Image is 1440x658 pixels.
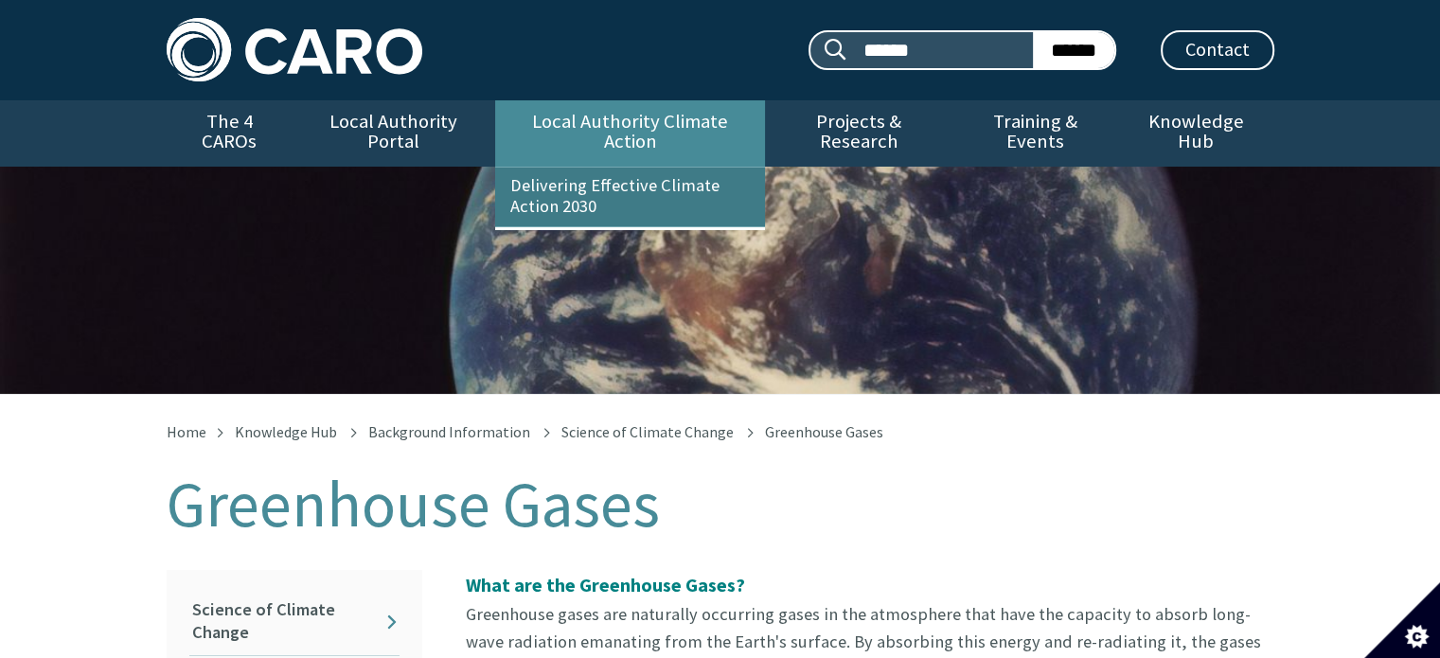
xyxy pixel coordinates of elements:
[368,422,530,441] a: Background Information
[765,100,952,167] a: Projects & Research
[765,422,883,441] span: Greenhouse Gases
[167,18,422,81] img: Caro logo
[1161,30,1274,70] a: Contact
[167,470,1274,540] h1: Greenhouse Gases
[1118,100,1273,167] a: Knowledge Hub
[189,588,400,655] a: Science of Climate Change
[495,168,765,226] a: Delivering Effective Climate Action 2030
[167,100,293,167] a: The 4 CAROs
[235,422,337,441] a: Knowledge Hub
[293,100,495,167] a: Local Authority Portal
[561,422,734,441] a: Science of Climate Change
[167,422,206,441] a: Home
[1364,582,1440,658] button: Set cookie preferences
[495,100,765,167] a: Local Authority Climate Action
[952,100,1118,167] a: Training & Events
[466,573,745,596] strong: What are the Greenhouse Gases?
